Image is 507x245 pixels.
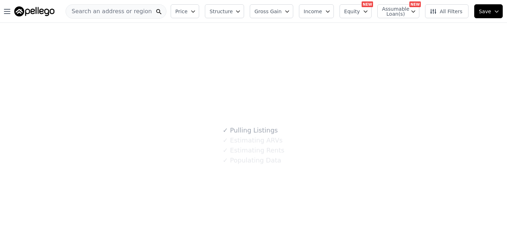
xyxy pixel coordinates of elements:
[377,4,419,18] button: Assumable Loan(s)
[205,4,244,18] button: Structure
[254,8,281,15] span: Gross Gain
[223,155,281,165] div: Populating Data
[171,4,199,18] button: Price
[223,125,278,135] div: Pulling Listings
[223,127,228,134] span: ✓
[223,135,283,145] div: Estimating ARVs
[250,4,293,18] button: Gross Gain
[223,137,228,144] span: ✓
[14,6,55,16] img: Pellego
[66,7,152,16] span: Search an address or region
[382,6,405,16] span: Assumable Loan(s)
[223,147,228,154] span: ✓
[425,4,469,18] button: All Filters
[430,8,462,15] span: All Filters
[362,1,373,7] div: NEW
[299,4,334,18] button: Income
[223,157,228,164] span: ✓
[479,8,491,15] span: Save
[223,145,284,155] div: Estimating Rents
[304,8,322,15] span: Income
[409,1,421,7] div: NEW
[175,8,187,15] span: Price
[474,4,503,18] button: Save
[209,8,232,15] span: Structure
[340,4,372,18] button: Equity
[344,8,360,15] span: Equity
